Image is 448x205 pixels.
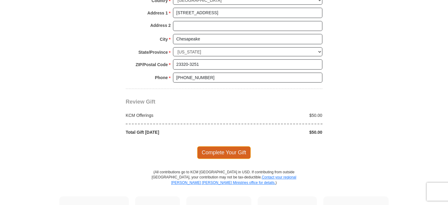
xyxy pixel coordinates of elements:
[152,170,297,196] p: (All contributions go to KCM [GEOGRAPHIC_DATA] in USD. If contributing from outside [GEOGRAPHIC_D...
[126,99,155,105] span: Review Gift
[147,9,168,17] strong: Address 1
[160,35,168,43] strong: City
[224,113,326,119] div: $50.00
[224,130,326,136] div: $50.00
[136,60,168,69] strong: ZIP/Postal Code
[155,73,168,82] strong: Phone
[139,48,168,56] strong: State/Province
[171,175,296,185] a: Contact your regional [PERSON_NAME] [PERSON_NAME] Ministries office for details.
[123,113,224,119] div: KCM Offerings
[150,21,171,30] strong: Address 2
[123,130,224,136] div: Total Gift [DATE]
[197,146,251,159] span: Complete Your Gift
